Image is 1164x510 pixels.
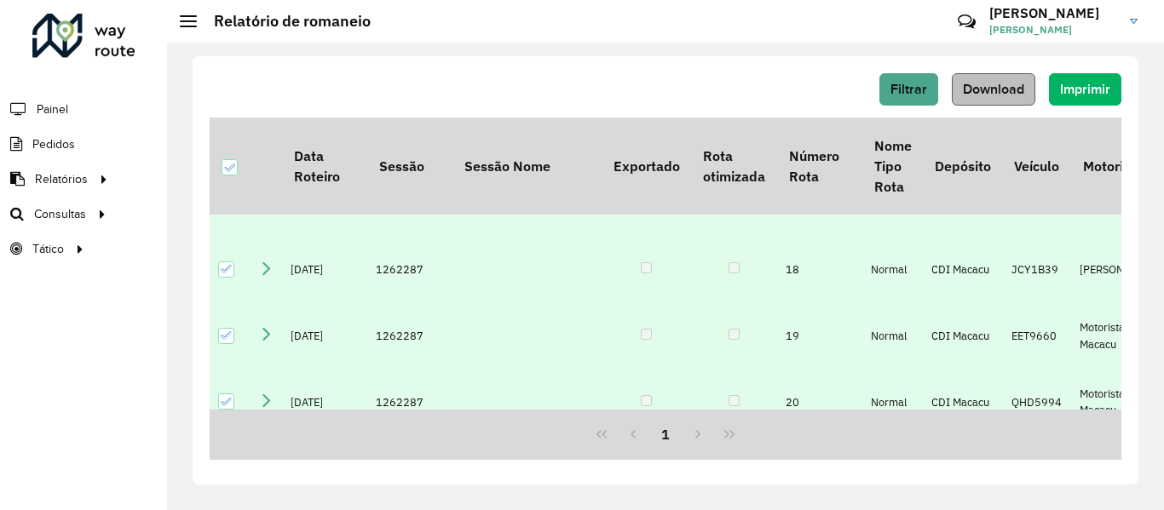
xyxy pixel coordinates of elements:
button: 1 [649,418,682,450]
a: Contato Rápido [948,3,985,40]
td: 18 [777,237,862,303]
span: Consultas [34,205,86,223]
th: Exportado [602,117,691,215]
th: Nome Tipo Rota [862,117,923,215]
th: Sessão [367,117,452,215]
td: Normal [862,303,923,370]
td: 20 [777,369,862,435]
td: Normal [862,237,923,303]
span: Filtrar [890,82,927,96]
span: [PERSON_NAME] [989,22,1117,37]
span: Relatórios [35,170,88,188]
span: Painel [37,100,68,118]
span: Imprimir [1060,82,1110,96]
td: CDI Macacu [923,303,1002,370]
th: Data Roteiro [282,117,367,215]
td: QHD5994 [1003,369,1071,435]
th: Veículo [1003,117,1071,215]
th: Rota otimizada [691,117,776,215]
td: [DATE] [282,303,367,370]
span: Pedidos [32,135,75,153]
button: Filtrar [879,73,938,106]
span: Download [963,82,1024,96]
td: EET9660 [1003,303,1071,370]
td: CDI Macacu [923,237,1002,303]
button: Imprimir [1049,73,1121,106]
td: 19 [777,303,862,370]
td: [DATE] [282,369,367,435]
h2: Relatório de romaneio [197,12,371,31]
td: 1262287 [367,369,452,435]
th: Depósito [923,117,1002,215]
th: Sessão Nome [452,117,602,215]
h3: [PERSON_NAME] [989,5,1117,21]
th: Número Rota [777,117,862,215]
td: CDI Macacu [923,369,1002,435]
td: 1262287 [367,303,452,370]
span: Tático [32,240,64,258]
td: [DATE] [282,237,367,303]
td: Normal [862,369,923,435]
button: Download [952,73,1035,106]
td: JCY1B39 [1003,237,1071,303]
td: 1262287 [367,237,452,303]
